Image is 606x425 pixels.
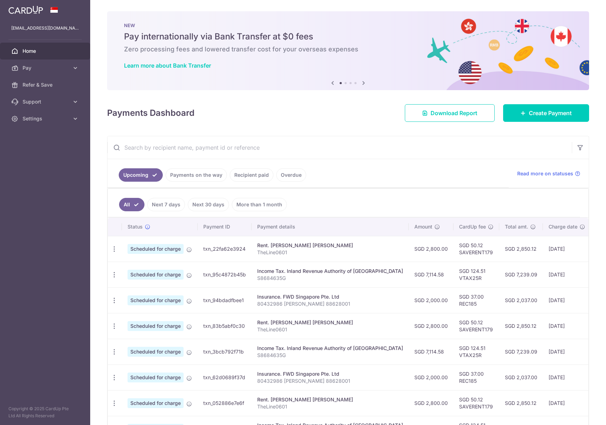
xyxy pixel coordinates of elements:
[128,270,184,280] span: Scheduled for charge
[543,339,591,364] td: [DATE]
[405,104,495,122] a: Download Report
[257,275,403,282] p: S8684635G
[453,313,499,339] td: SGD 50.12 SAVERENT179
[128,295,184,305] span: Scheduled for charge
[198,313,252,339] td: txn_83b5abf0c30
[549,223,577,230] span: Charge date
[257,345,403,352] div: Income Tax. Inland Revenue Authority of [GEOGRAPHIC_DATA]
[232,198,287,211] a: More than 1 month
[257,370,403,377] div: Insurance. FWD Singapore Pte. Ltd
[23,48,69,55] span: Home
[23,81,69,88] span: Refer & Save
[107,11,589,90] img: Bank transfer banner
[517,170,573,177] span: Read more on statuses
[198,364,252,390] td: txn_62d0689f37d
[23,115,69,122] span: Settings
[128,373,184,382] span: Scheduled for charge
[499,339,543,364] td: SGD 7,239.09
[198,339,252,364] td: txn_3bcb792f71b
[409,287,453,313] td: SGD 2,000.00
[198,262,252,287] td: txn_95c4872b45b
[257,293,403,300] div: Insurance. FWD Singapore Pte. Ltd
[124,62,211,69] a: Learn more about Bank Transfer
[257,326,403,333] p: TheLine0601
[257,268,403,275] div: Income Tax. Inland Revenue Authority of [GEOGRAPHIC_DATA]
[409,262,453,287] td: SGD 7,114.58
[499,236,543,262] td: SGD 2,850.12
[252,218,409,236] th: Payment details
[124,23,572,28] p: NEW
[128,398,184,408] span: Scheduled for charge
[517,170,580,177] a: Read more on statuses
[499,287,543,313] td: SGD 2,037.00
[543,364,591,390] td: [DATE]
[453,236,499,262] td: SGD 50.12 SAVERENT179
[230,168,273,182] a: Recipient paid
[257,300,403,307] p: 80432986 [PERSON_NAME] 88628001
[505,223,528,230] span: Total amt.
[198,390,252,416] td: txn_052886e7e6f
[459,223,486,230] span: CardUp fee
[124,31,572,42] h5: Pay internationally via Bank Transfer at $0 fees
[257,242,403,249] div: Rent. [PERSON_NAME] [PERSON_NAME]
[23,98,69,105] span: Support
[431,109,477,117] span: Download Report
[529,109,572,117] span: Create Payment
[166,168,227,182] a: Payments on the way
[409,339,453,364] td: SGD 7,114.58
[453,390,499,416] td: SGD 50.12 SAVERENT179
[23,64,69,71] span: Pay
[257,377,403,385] p: 80432986 [PERSON_NAME] 88628001
[257,249,403,256] p: TheLine0601
[257,319,403,326] div: Rent. [PERSON_NAME] [PERSON_NAME]
[543,236,591,262] td: [DATE]
[499,364,543,390] td: SGD 2,037.00
[107,136,572,159] input: Search by recipient name, payment id or reference
[257,396,403,403] div: Rent. [PERSON_NAME] [PERSON_NAME]
[543,262,591,287] td: [DATE]
[409,236,453,262] td: SGD 2,800.00
[188,198,229,211] a: Next 30 days
[128,244,184,254] span: Scheduled for charge
[543,287,591,313] td: [DATE]
[503,104,589,122] a: Create Payment
[543,390,591,416] td: [DATE]
[409,313,453,339] td: SGD 2,800.00
[119,168,163,182] a: Upcoming
[499,313,543,339] td: SGD 2,850.12
[107,107,194,119] h4: Payments Dashboard
[257,403,403,410] p: TheLine0601
[453,287,499,313] td: SGD 37.00 REC185
[453,262,499,287] td: SGD 124.51 VTAX25R
[409,390,453,416] td: SGD 2,800.00
[198,236,252,262] td: txn_22fa62e3924
[276,168,306,182] a: Overdue
[499,390,543,416] td: SGD 2,850.12
[198,218,252,236] th: Payment ID
[124,45,572,54] h6: Zero processing fees and lowered transfer cost for your overseas expenses
[147,198,185,211] a: Next 7 days
[11,25,79,32] p: [EMAIL_ADDRESS][DOMAIN_NAME]
[257,352,403,359] p: S8684635G
[8,6,43,14] img: CardUp
[198,287,252,313] td: txn_94bdadfbee1
[453,339,499,364] td: SGD 124.51 VTAX25R
[543,313,591,339] td: [DATE]
[499,262,543,287] td: SGD 7,239.09
[453,364,499,390] td: SGD 37.00 REC185
[128,321,184,331] span: Scheduled for charge
[128,347,184,357] span: Scheduled for charge
[119,198,144,211] a: All
[414,223,432,230] span: Amount
[409,364,453,390] td: SGD 2,000.00
[128,223,143,230] span: Status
